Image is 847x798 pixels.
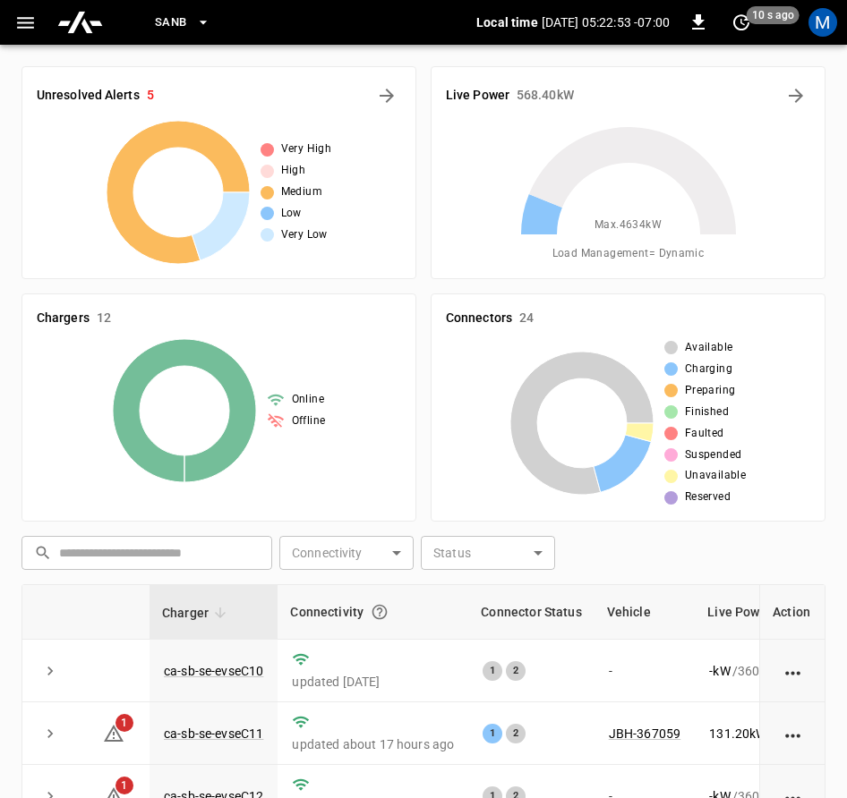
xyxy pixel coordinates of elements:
[542,13,670,31] p: [DATE] 05:22:53 -07:00
[609,726,681,741] a: JBH-367059
[695,585,827,640] th: Live Power
[552,245,705,263] span: Load Management = Dynamic
[782,662,804,680] div: action cell options
[97,309,111,328] h6: 12
[759,585,825,640] th: Action
[292,412,326,430] span: Offline
[709,725,813,743] div: / 360 kW
[506,724,526,743] div: 2
[115,714,133,732] span: 1
[37,658,64,684] button: expand row
[446,86,509,106] h6: Live Power
[685,446,742,464] span: Suspended
[685,361,732,378] span: Charging
[281,140,332,158] span: Very High
[372,81,401,110] button: All Alerts
[595,640,696,702] td: -
[281,162,306,180] span: High
[685,382,736,400] span: Preparing
[290,596,456,628] div: Connectivity
[709,662,730,680] p: - kW
[685,488,731,506] span: Reserved
[281,205,302,223] span: Low
[685,467,746,485] span: Unavailable
[364,596,396,628] button: Connection between the charger and our software.
[281,226,328,244] span: Very Low
[162,602,232,624] span: Charger
[446,309,512,328] h6: Connectors
[115,777,133,794] span: 1
[103,725,124,739] a: 1
[709,725,766,743] p: 131.20 kW
[37,309,90,328] h6: Chargers
[709,662,813,680] div: / 360 kW
[685,425,724,443] span: Faulted
[155,13,187,33] span: SanB
[37,86,140,106] h6: Unresolved Alerts
[56,5,104,39] img: ampcontrol.io logo
[483,661,502,681] div: 1
[37,720,64,747] button: expand row
[292,735,454,753] p: updated about 17 hours ago
[685,403,729,421] span: Finished
[517,86,574,106] h6: 568.40 kW
[292,391,324,409] span: Online
[782,81,810,110] button: Energy Overview
[292,673,454,691] p: updated [DATE]
[468,585,594,640] th: Connector Status
[727,8,756,37] button: set refresh interval
[147,86,154,106] h6: 5
[483,724,502,743] div: 1
[595,216,662,234] span: Max. 4634 kW
[281,183,322,201] span: Medium
[164,664,263,678] a: ca-sb-se-evseC10
[595,585,696,640] th: Vehicle
[476,13,538,31] p: Local time
[782,725,804,743] div: action cell options
[808,8,837,37] div: profile-icon
[506,661,526,681] div: 2
[148,5,218,40] button: SanB
[685,339,733,357] span: Available
[747,6,800,24] span: 10 s ago
[164,726,263,741] a: ca-sb-se-evseC11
